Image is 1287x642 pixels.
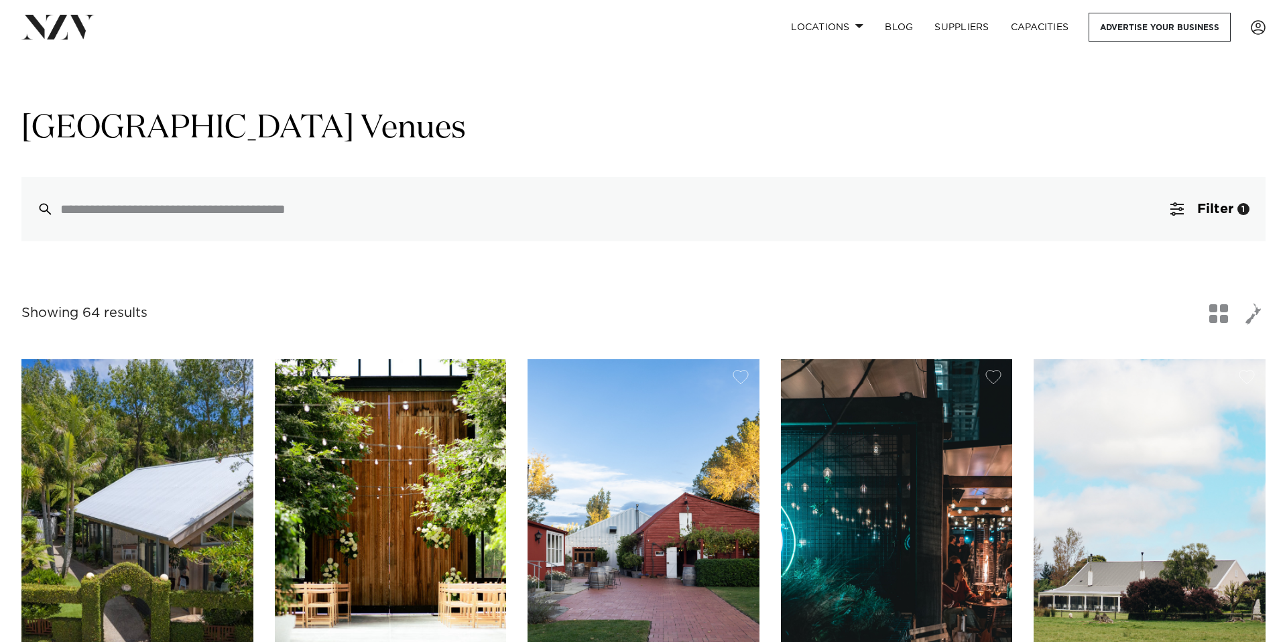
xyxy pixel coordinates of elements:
a: Capacities [1000,13,1080,42]
div: Showing 64 results [21,303,147,324]
h1: [GEOGRAPHIC_DATA] Venues [21,108,1266,150]
a: Advertise your business [1089,13,1231,42]
img: nzv-logo.png [21,15,95,39]
a: Locations [780,13,874,42]
a: SUPPLIERS [924,13,999,42]
span: Filter [1197,202,1233,216]
div: 1 [1237,203,1249,215]
button: Filter1 [1154,177,1266,241]
a: BLOG [874,13,924,42]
